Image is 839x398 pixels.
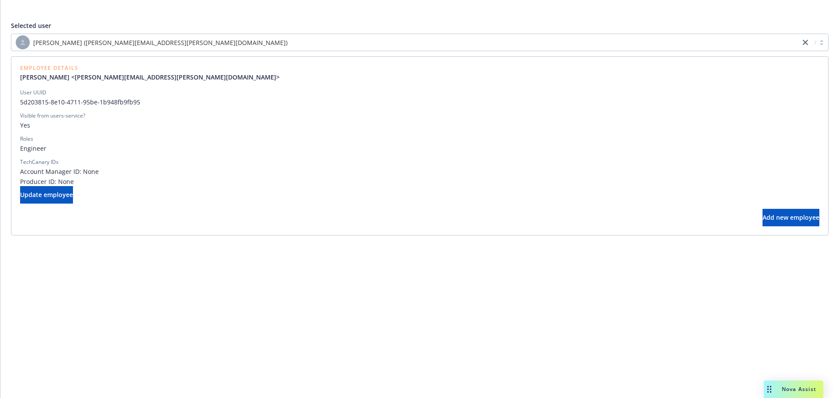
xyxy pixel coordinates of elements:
button: Update employee [20,186,73,204]
a: close [800,37,811,48]
div: User UUID [20,89,46,97]
span: [PERSON_NAME] ([PERSON_NAME][EMAIL_ADDRESS][PERSON_NAME][DOMAIN_NAME]) [16,35,796,49]
button: Add new employee [763,209,819,226]
span: Yes [20,121,819,130]
a: [PERSON_NAME] <[PERSON_NAME][EMAIL_ADDRESS][PERSON_NAME][DOMAIN_NAME]> [20,73,287,82]
button: Nova Assist [764,381,823,398]
div: Drag to move [764,381,775,398]
span: Update employee [20,190,73,199]
span: Nova Assist [782,385,816,393]
span: Producer ID: None [20,177,819,186]
div: Visible from users-service? [20,112,85,120]
span: Engineer [20,144,819,153]
span: Selected user [11,21,51,30]
div: Roles [20,135,33,143]
span: Employee Details [20,66,287,71]
span: Add new employee [763,213,819,221]
span: Account Manager ID: None [20,167,819,176]
span: 5d203815-8e10-4711-95be-1b948fb9fb95 [20,97,819,107]
div: TechCanary IDs [20,158,59,166]
span: [PERSON_NAME] ([PERSON_NAME][EMAIL_ADDRESS][PERSON_NAME][DOMAIN_NAME]) [33,38,288,47]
